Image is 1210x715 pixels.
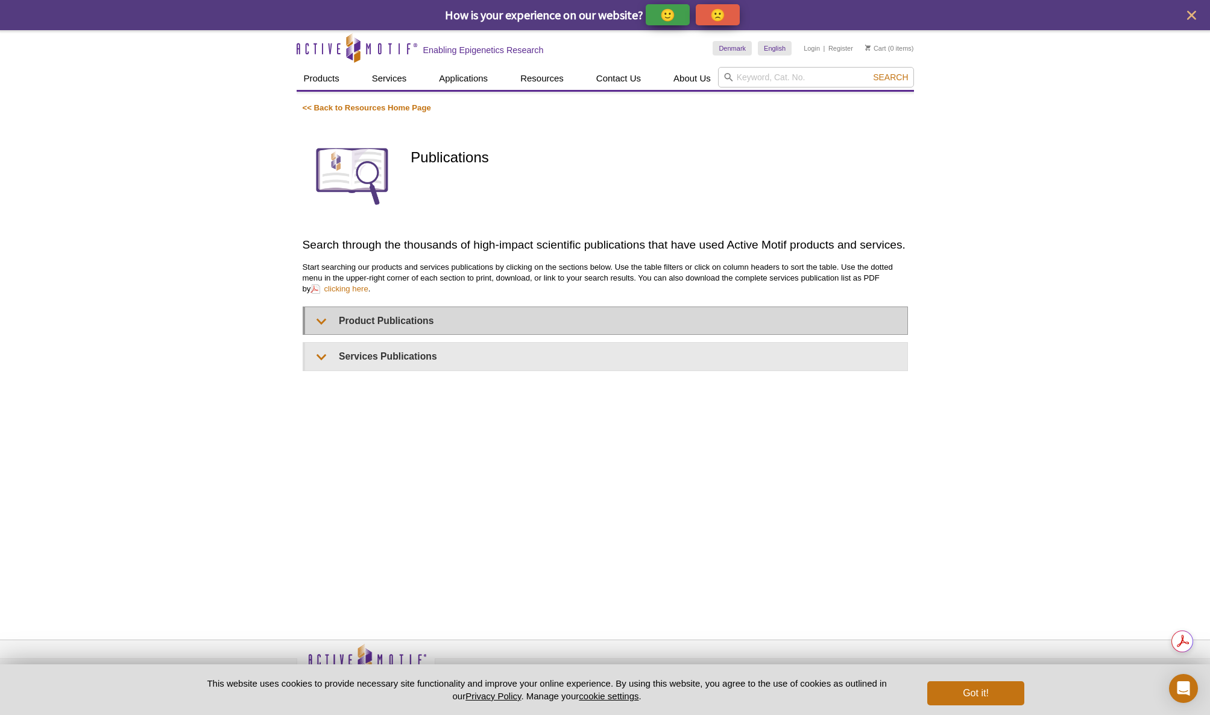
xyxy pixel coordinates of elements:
[865,45,871,51] img: Your Cart
[513,67,571,90] a: Resources
[411,150,907,167] h1: Publications
[579,691,638,701] button: cookie settings
[365,67,414,90] a: Services
[589,67,648,90] a: Contact Us
[303,262,908,294] p: Start searching our products and services publications by clicking on the sections below. Use the...
[927,681,1024,705] button: Got it!
[804,44,820,52] a: Login
[303,103,431,112] a: << Back to Resources Home Page
[423,45,544,56] h2: Enabling Epigenetics Research
[297,640,435,689] img: Active Motif,
[828,44,853,52] a: Register
[303,126,402,225] img: Publications
[1184,8,1199,23] button: close
[718,67,914,87] input: Keyword, Cat. No.
[865,41,914,56] li: (0 items)
[666,67,718,90] a: About Us
[1169,674,1198,703] div: Open Intercom Messenger
[303,237,908,253] h2: Search through the thousands of high-impact scientific publications that have used Active Motif p...
[710,7,725,22] p: 🙁
[660,7,675,22] p: 🙂
[779,661,869,688] table: Click to Verify - This site chose Symantec SSL for secure e-commerce and confidential communicati...
[305,307,907,334] summary: Product Publications
[713,41,752,56] a: Denmark
[305,343,907,370] summary: Services Publications
[869,72,912,83] button: Search
[865,44,886,52] a: Cart
[445,7,643,22] span: How is your experience on our website?
[824,41,825,56] li: |
[310,283,368,294] a: clicking here
[297,67,347,90] a: Products
[758,41,792,56] a: English
[432,67,495,90] a: Applications
[186,677,908,702] p: This website uses cookies to provide necessary site functionality and improve your online experie...
[873,72,908,82] span: Search
[465,691,521,701] a: Privacy Policy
